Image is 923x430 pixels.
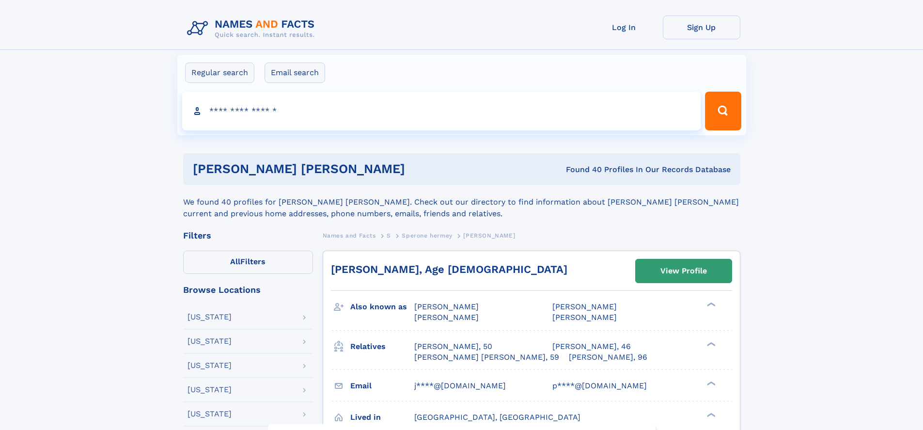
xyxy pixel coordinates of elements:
[463,232,515,239] span: [PERSON_NAME]
[660,260,707,282] div: View Profile
[185,63,254,83] label: Regular search
[183,251,313,274] label: Filters
[188,362,232,369] div: [US_STATE]
[193,163,485,175] h1: [PERSON_NAME] [PERSON_NAME]
[704,302,716,308] div: ❯
[183,286,313,294] div: Browse Locations
[188,410,232,418] div: [US_STATE]
[705,92,741,130] button: Search Button
[188,337,232,345] div: [US_STATE]
[414,313,479,322] span: [PERSON_NAME]
[552,313,617,322] span: [PERSON_NAME]
[350,338,414,355] h3: Relatives
[387,229,391,241] a: S
[414,352,559,363] a: [PERSON_NAME] [PERSON_NAME], 59
[387,232,391,239] span: S
[402,232,452,239] span: Sperone hermey
[552,302,617,311] span: [PERSON_NAME]
[350,299,414,315] h3: Also known as
[569,352,647,363] a: [PERSON_NAME], 96
[704,341,716,347] div: ❯
[183,231,313,240] div: Filters
[350,378,414,394] h3: Email
[331,263,567,275] a: [PERSON_NAME], Age [DEMOGRAPHIC_DATA]
[265,63,325,83] label: Email search
[414,341,492,352] a: [PERSON_NAME], 50
[183,16,323,42] img: Logo Names and Facts
[636,259,732,283] a: View Profile
[188,313,232,321] div: [US_STATE]
[323,229,376,241] a: Names and Facts
[350,409,414,426] h3: Lived in
[585,16,663,39] a: Log In
[188,386,232,394] div: [US_STATE]
[414,413,580,422] span: [GEOGRAPHIC_DATA], [GEOGRAPHIC_DATA]
[704,412,716,418] div: ❯
[402,229,452,241] a: Sperone hermey
[414,302,479,311] span: [PERSON_NAME]
[230,257,240,266] span: All
[485,164,731,175] div: Found 40 Profiles In Our Records Database
[704,380,716,386] div: ❯
[663,16,740,39] a: Sign Up
[183,185,740,220] div: We found 40 profiles for [PERSON_NAME] [PERSON_NAME]. Check out our directory to find information...
[182,92,701,130] input: search input
[552,341,631,352] a: [PERSON_NAME], 46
